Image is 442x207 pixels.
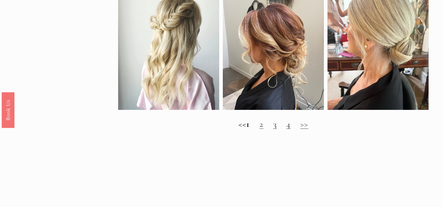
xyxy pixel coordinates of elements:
[246,119,250,129] strong: 1
[300,119,309,129] a: >>
[118,119,429,129] h2: <<
[273,119,277,129] a: 3
[259,119,263,129] a: 2
[2,92,14,128] a: Book Us
[286,119,291,129] a: 4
